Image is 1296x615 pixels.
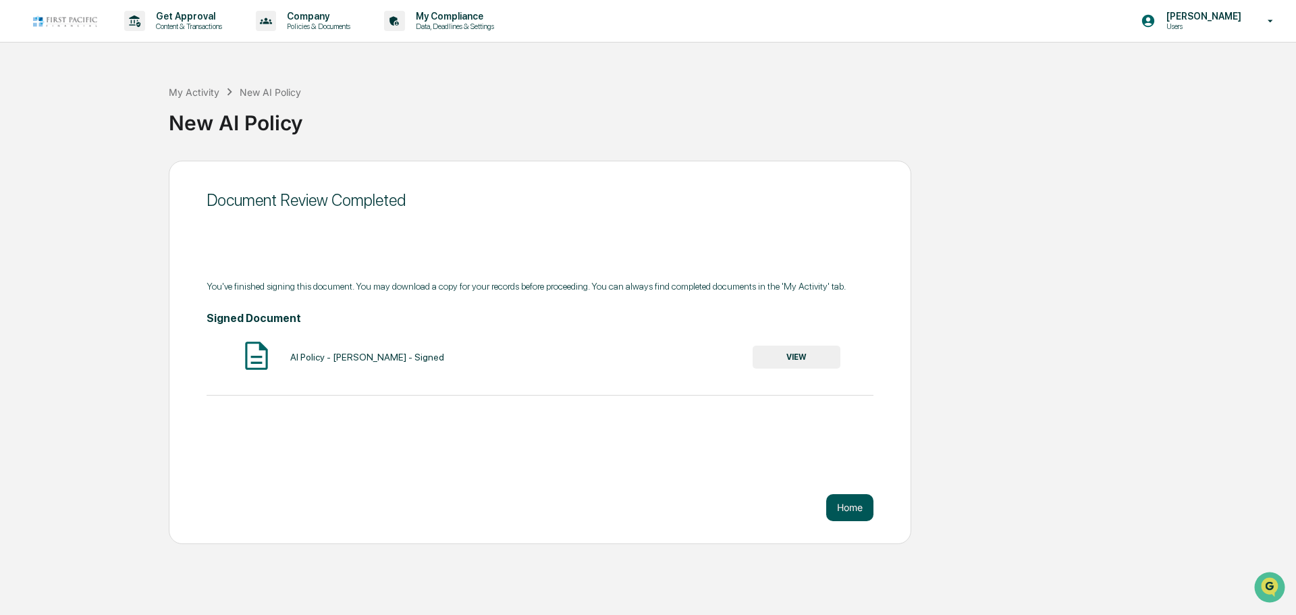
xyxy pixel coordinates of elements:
div: 🔎 [13,197,24,208]
img: 1746055101610-c473b297-6a78-478c-a979-82029cc54cd1 [13,103,38,128]
p: Get Approval [145,11,229,22]
a: 🖐️Preclearance [8,165,92,189]
div: New AI Policy [240,86,301,98]
button: VIEW [753,346,840,369]
p: How can we help? [13,28,246,50]
div: Document Review Completed [207,190,873,210]
div: AI Policy - [PERSON_NAME] - Signed [290,352,444,363]
p: Content & Transactions [145,22,229,31]
iframe: Open customer support [1253,570,1289,607]
div: You've finished signing this document. You may download a copy for your records before proceeding... [207,281,873,292]
button: Start new chat [230,107,246,124]
span: Pylon [134,229,163,239]
p: My Compliance [405,11,501,22]
a: 🗄️Attestations [92,165,173,189]
img: Document Icon [240,339,273,373]
h4: Signed Document [207,312,873,325]
a: Powered byPylon [95,228,163,239]
p: [PERSON_NAME] [1156,11,1248,22]
img: logo [32,15,97,28]
span: Attestations [111,170,167,184]
input: Clear [35,61,223,76]
div: 🖐️ [13,171,24,182]
div: My Activity [169,86,219,98]
div: We're available if you need us! [46,117,171,128]
div: Start new chat [46,103,221,117]
div: 🗄️ [98,171,109,182]
span: Preclearance [27,170,87,184]
div: New AI Policy [169,100,1289,135]
span: Data Lookup [27,196,85,209]
p: Users [1156,22,1248,31]
button: Home [826,494,873,521]
p: Company [276,11,357,22]
a: 🔎Data Lookup [8,190,90,215]
p: Data, Deadlines & Settings [405,22,501,31]
p: Policies & Documents [276,22,357,31]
